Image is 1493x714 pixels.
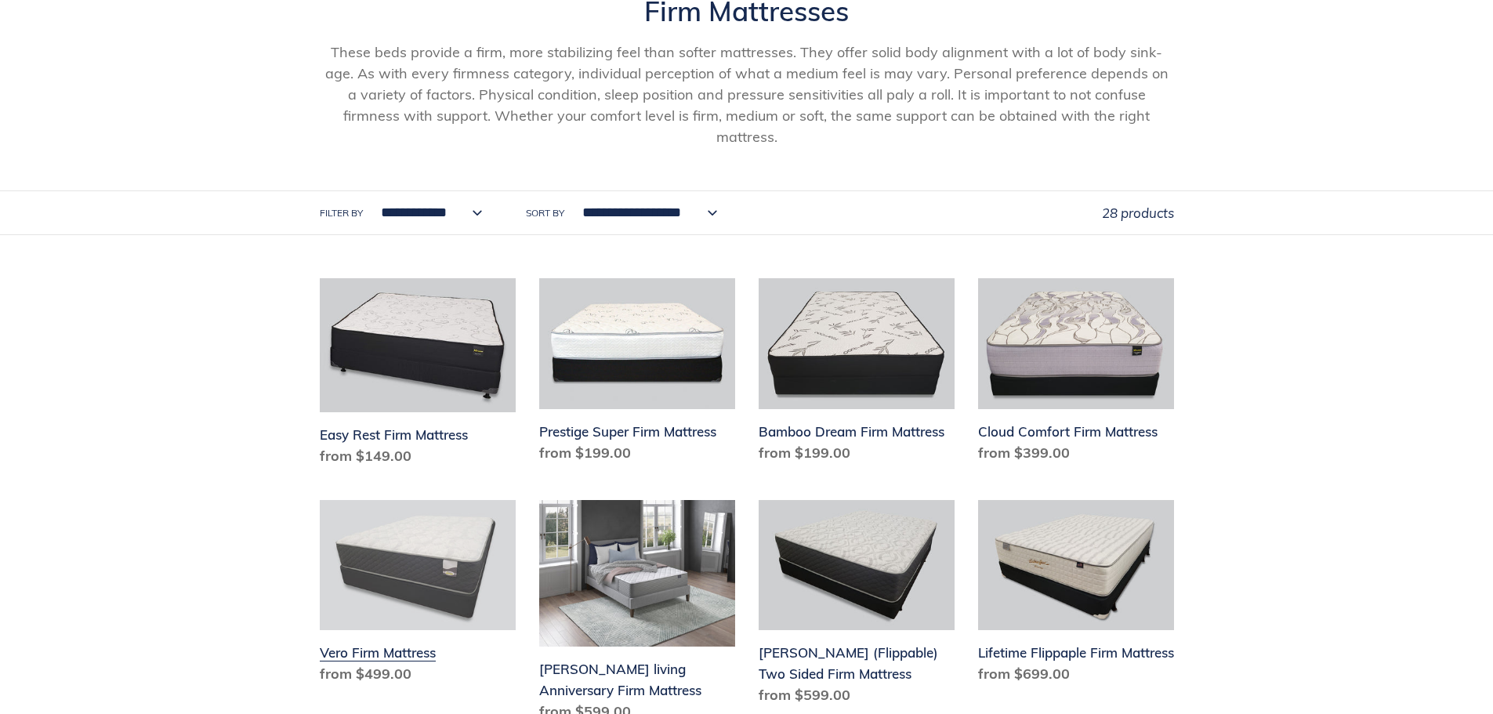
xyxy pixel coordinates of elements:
[1102,205,1174,221] span: 28 products
[978,500,1174,691] a: Lifetime Flippaple Firm Mattress
[539,278,735,469] a: Prestige Super Firm Mattress
[526,206,564,220] label: Sort by
[978,278,1174,469] a: Cloud Comfort Firm Mattress
[325,43,1169,146] span: These beds provide a firm, more stabilizing feel than softer mattresses. They offer solid body al...
[320,500,516,691] a: Vero Firm Mattress
[759,278,955,469] a: Bamboo Dream Firm Mattress
[320,278,516,473] a: Easy Rest Firm Mattress
[320,206,363,220] label: Filter by
[759,500,955,712] a: Del Ray (Flippable) Two Sided Firm Mattress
